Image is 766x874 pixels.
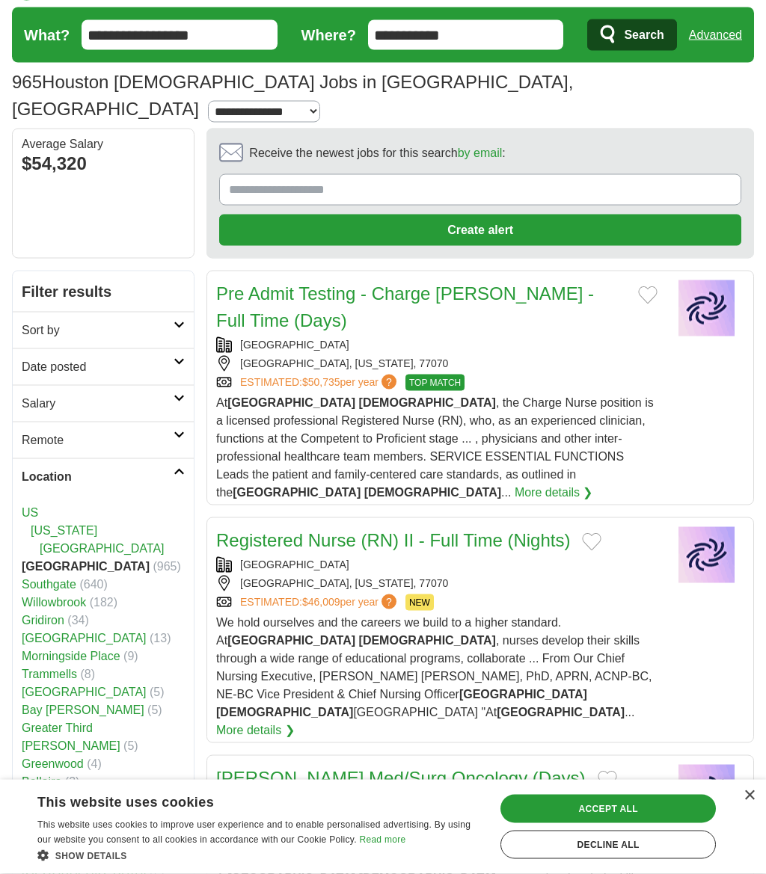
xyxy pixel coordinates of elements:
[359,634,496,647] strong: [DEMOGRAPHIC_DATA]
[359,396,496,409] strong: [DEMOGRAPHIC_DATA]
[22,321,174,339] h2: Sort by
[22,668,77,680] a: Trammells
[22,775,61,788] a: Bellaire
[22,650,120,662] a: Morningside Place
[216,337,658,353] div: [GEOGRAPHIC_DATA]
[302,596,340,608] span: $46,009
[37,848,482,863] div: Show details
[497,706,625,718] strong: [GEOGRAPHIC_DATA]
[22,614,64,627] a: Gridiron
[65,775,80,788] span: (3)
[670,280,744,336] img: Company logo
[670,765,744,821] img: Company logo
[624,20,664,50] span: Search
[364,486,501,499] strong: [DEMOGRAPHIC_DATA]
[515,484,593,502] a: More details ❯
[216,768,586,788] a: [PERSON_NAME] Med/Surg Oncology (Days)
[216,396,654,499] span: At , the Charge Nurse position is a licensed professional Registered Nurse (RN), who, as an exper...
[31,524,97,537] a: [US_STATE]
[302,376,340,388] span: $50,735
[22,358,174,376] h2: Date posted
[216,576,658,591] div: [GEOGRAPHIC_DATA], [US_STATE], 77070
[12,69,42,96] span: 965
[153,560,180,573] span: (965)
[22,757,84,770] a: Greenwood
[24,24,70,46] label: What?
[227,396,355,409] strong: [GEOGRAPHIC_DATA]
[582,533,601,551] button: Add to favorite jobs
[22,704,144,716] a: Bay [PERSON_NAME]
[22,506,38,519] a: US
[638,286,658,304] button: Add to favorite jobs
[40,542,165,555] a: [GEOGRAPHIC_DATA]
[382,375,396,390] span: ?
[150,632,171,644] span: (13)
[22,395,174,413] h2: Salary
[22,686,147,698] a: [GEOGRAPHIC_DATA]
[587,19,676,51] button: Search
[359,834,405,845] a: Read more, opens a new window
[249,144,505,162] span: Receive the newest jobs for this search :
[12,72,573,119] h1: Houston [DEMOGRAPHIC_DATA] Jobs in [GEOGRAPHIC_DATA], [GEOGRAPHIC_DATA]
[216,721,295,739] a: More details ❯
[405,594,434,611] span: NEW
[13,271,194,312] h2: Filter results
[22,431,174,449] h2: Remote
[67,614,88,627] span: (34)
[240,375,399,391] a: ESTIMATED:$50,735per year?
[22,632,147,644] a: [GEOGRAPHIC_DATA]
[216,283,594,330] a: Pre Admit Testing - Charge [PERSON_NAME] - Full Time (Days)
[216,616,652,718] span: We hold ourselves and the careers we build to a higher standard. At , nurses develop their skills...
[22,578,76,591] a: Southgate
[689,20,742,50] a: Advanced
[22,721,120,752] a: Greater Third [PERSON_NAME]
[382,594,396,609] span: ?
[37,789,444,811] div: This website uses cookies
[13,348,194,385] a: Date posted
[123,650,138,662] span: (9)
[147,704,162,716] span: (5)
[216,706,353,718] strong: [DEMOGRAPHIC_DATA]
[301,24,356,46] label: Where?
[22,150,185,177] div: $54,320
[219,215,741,246] button: Create alert
[216,557,658,573] div: [GEOGRAPHIC_DATA]
[22,468,174,486] h2: Location
[500,831,716,859] div: Decline all
[227,634,355,647] strong: [GEOGRAPHIC_DATA]
[150,686,165,698] span: (5)
[13,312,194,348] a: Sort by
[744,790,755,801] div: Close
[598,771,617,789] button: Add to favorite jobs
[79,578,107,591] span: (640)
[90,596,117,609] span: (182)
[13,385,194,422] a: Salary
[22,560,150,573] strong: [GEOGRAPHIC_DATA]
[13,458,194,495] a: Location
[81,668,96,680] span: (8)
[233,486,361,499] strong: [GEOGRAPHIC_DATA]
[405,375,465,391] span: TOP MATCH
[22,138,185,150] div: Average Salary
[13,422,194,458] a: Remote
[123,739,138,752] span: (5)
[87,757,102,770] span: (4)
[500,795,716,823] div: Accept all
[216,530,570,550] a: Registered Nurse (RN) II - Full Time (Nights)
[240,594,399,611] a: ESTIMATED:$46,009per year?
[670,527,744,583] img: Company logo
[22,596,86,609] a: Willowbrook
[55,851,127,861] span: Show details
[459,688,587,701] strong: [GEOGRAPHIC_DATA]
[216,356,658,372] div: [GEOGRAPHIC_DATA], [US_STATE], 77070
[458,147,503,159] a: by email
[37,819,471,845] span: This website uses cookies to improve user experience and to enable personalised advertising. By u...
